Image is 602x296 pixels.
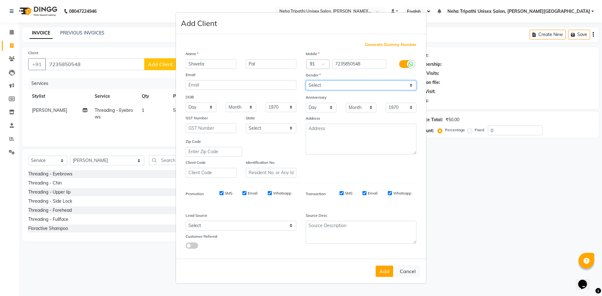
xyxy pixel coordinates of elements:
[186,213,207,218] label: Lead Source
[186,234,217,239] label: Customer Referral
[186,123,236,133] input: GST Number
[181,18,217,29] h4: Add Client
[332,59,387,69] input: Mobile
[376,266,393,277] button: Add
[306,95,326,100] label: Anniversary
[345,190,352,196] label: SMS
[306,116,320,121] label: Address
[225,190,232,196] label: SMS
[576,271,596,290] iframe: chat widget
[248,190,257,196] label: Email
[186,72,195,78] label: Email
[246,59,297,69] input: Last Name
[186,94,194,100] label: DOB
[368,190,378,196] label: Email
[186,191,204,197] label: Promotion
[246,160,275,165] label: Identification No.
[186,59,236,69] input: First Name
[186,115,208,121] label: GST Number
[306,72,321,78] label: Gender
[306,191,326,197] label: Transaction
[186,160,206,165] label: Client Code
[186,147,242,157] input: Enter Zip Code
[186,80,296,90] input: Email
[186,51,198,57] label: Name
[393,190,411,196] label: Whatsapp
[306,51,319,57] label: Mobile
[396,265,420,277] button: Cancel
[246,115,255,121] label: State
[246,168,297,178] input: Resident No. or Any Id
[365,42,416,48] span: Generate Dummy Number
[306,213,327,218] label: Source Desc
[186,139,201,144] label: Zip Code
[186,168,236,178] input: Client Code
[273,190,291,196] label: Whatsapp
